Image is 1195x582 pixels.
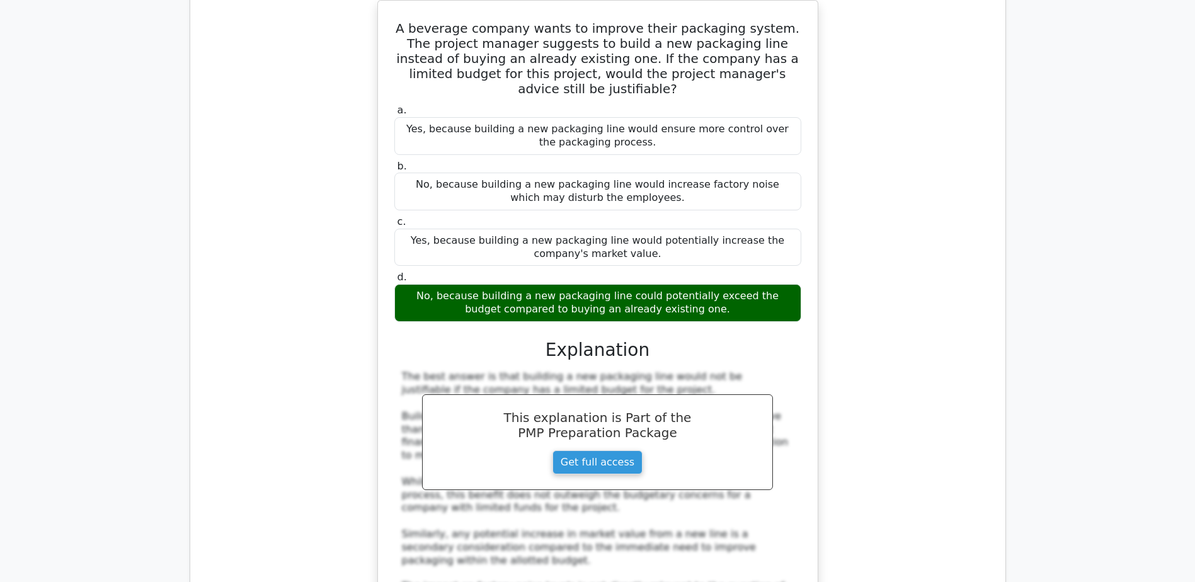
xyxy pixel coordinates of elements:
[394,173,801,210] div: No, because building a new packaging line would increase factory noise which may disturb the empl...
[397,215,406,227] span: c.
[397,104,407,116] span: a.
[402,339,794,361] h3: Explanation
[397,271,407,283] span: d.
[552,450,643,474] a: Get full access
[394,284,801,322] div: No, because building a new packaging line could potentially exceed the budget compared to buying ...
[394,117,801,155] div: Yes, because building a new packaging line would ensure more control over the packaging process.
[394,229,801,266] div: Yes, because building a new packaging line would potentially increase the company's market value.
[397,160,407,172] span: b.
[393,21,803,96] h5: A beverage company wants to improve their packaging system. The project manager suggests to build...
